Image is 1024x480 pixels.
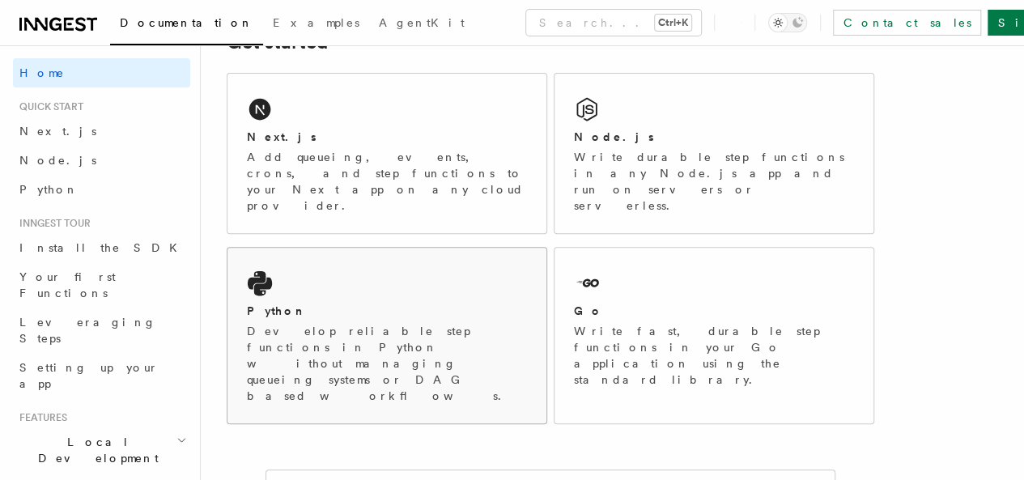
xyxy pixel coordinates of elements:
[273,16,359,29] span: Examples
[13,353,190,398] a: Setting up your app
[833,10,981,36] a: Contact sales
[379,16,465,29] span: AgentKit
[247,323,527,404] p: Develop reliable step functions in Python without managing queueing systems or DAG based workflows.
[110,5,263,45] a: Documentation
[19,183,79,196] span: Python
[19,316,156,345] span: Leveraging Steps
[13,434,176,466] span: Local Development
[263,5,369,44] a: Examples
[247,303,307,319] h2: Python
[369,5,474,44] a: AgentKit
[13,117,190,146] a: Next.js
[13,262,190,308] a: Your first Functions
[120,16,253,29] span: Documentation
[574,149,854,214] p: Write durable step functions in any Node.js app and run on servers or serverless.
[574,323,854,388] p: Write fast, durable step functions in your Go application using the standard library.
[19,361,159,390] span: Setting up your app
[13,146,190,175] a: Node.js
[13,100,83,113] span: Quick start
[655,15,691,31] kbd: Ctrl+K
[19,65,65,81] span: Home
[13,175,190,204] a: Python
[554,73,874,234] a: Node.jsWrite durable step functions in any Node.js app and run on servers or serverless.
[574,129,654,145] h2: Node.js
[13,411,67,424] span: Features
[247,149,527,214] p: Add queueing, events, crons, and step functions to your Next app on any cloud provider.
[554,247,874,424] a: GoWrite fast, durable step functions in your Go application using the standard library.
[13,308,190,353] a: Leveraging Steps
[247,129,317,145] h2: Next.js
[768,13,807,32] button: Toggle dark mode
[19,270,116,299] span: Your first Functions
[227,73,547,234] a: Next.jsAdd queueing, events, crons, and step functions to your Next app on any cloud provider.
[227,247,547,424] a: PythonDevelop reliable step functions in Python without managing queueing systems or DAG based wo...
[13,217,91,230] span: Inngest tour
[574,303,603,319] h2: Go
[19,125,96,138] span: Next.js
[19,241,187,254] span: Install the SDK
[13,427,190,473] button: Local Development
[13,58,190,87] a: Home
[13,233,190,262] a: Install the SDK
[19,154,96,167] span: Node.js
[526,10,701,36] button: Search...Ctrl+K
